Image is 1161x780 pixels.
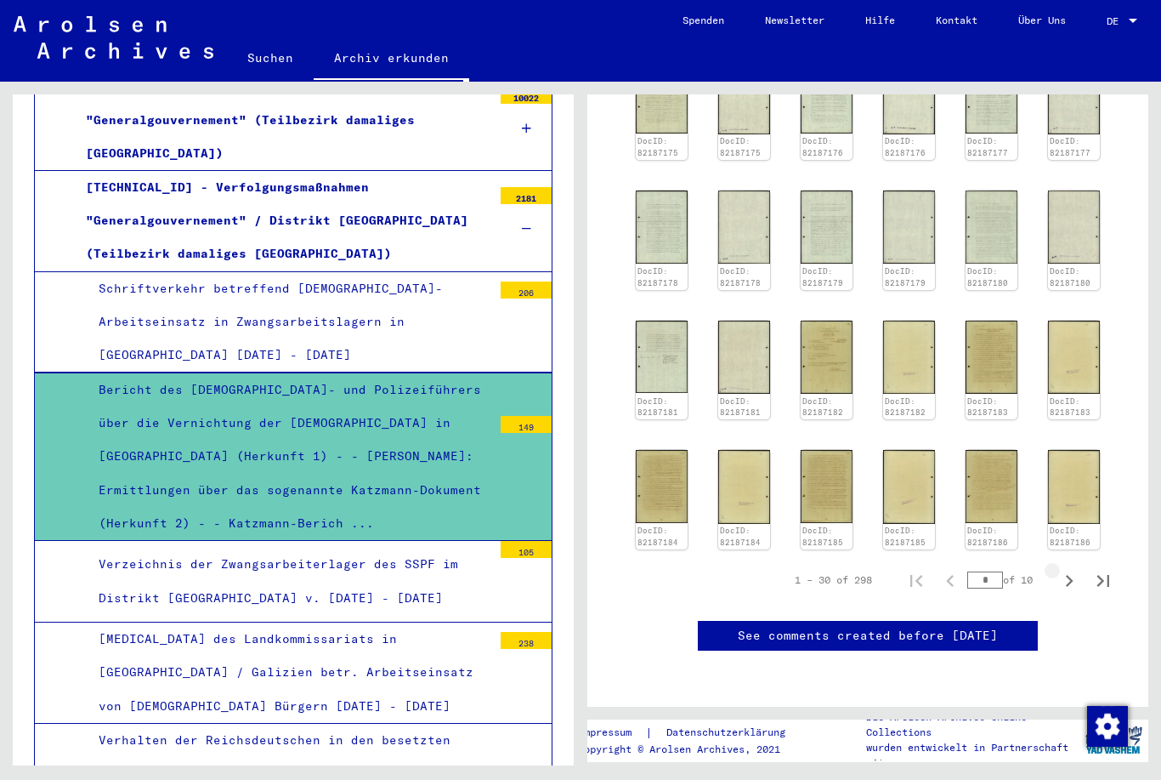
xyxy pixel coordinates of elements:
[1050,136,1090,157] a: DocID: 82187177
[1107,15,1125,27] span: DE
[967,266,1008,288] a: DocID: 82187180
[637,136,678,157] a: DocID: 82187175
[885,526,926,547] a: DocID: 82187185
[636,61,688,134] img: 001.jpg
[718,450,770,523] img: 002.jpg
[1087,706,1128,747] img: Zustimmung ändern
[720,136,761,157] a: DocID: 82187175
[885,136,926,157] a: DocID: 82187176
[802,396,843,418] a: DocID: 82187182
[967,396,1008,418] a: DocID: 82187183
[653,724,806,742] a: Datenschutzerklärung
[1050,266,1090,288] a: DocID: 82187180
[720,396,761,418] a: DocID: 82187181
[802,526,843,547] a: DocID: 82187185
[720,526,761,547] a: DocID: 82187184
[967,136,1008,157] a: DocID: 82187177
[86,272,492,373] div: Schriftverkehr betreffend [DEMOGRAPHIC_DATA]-Arbeitseinsatz in Zwangsarbeitslagern in [GEOGRAPHIC...
[578,724,806,742] div: |
[501,632,552,649] div: 238
[1052,563,1086,597] button: Next page
[802,136,843,157] a: DocID: 82187176
[966,61,1017,134] img: 001.jpg
[636,191,688,264] img: 001.jpg
[227,37,314,78] a: Suchen
[866,709,1079,740] p: Die Arolsen Archives Online-Collections
[738,627,998,645] a: See comments created before [DATE]
[802,266,843,288] a: DocID: 82187179
[86,548,492,614] div: Verzeichnis der Zwangsarbeiterlager des SSPF im Distrikt [GEOGRAPHIC_DATA] v. [DATE] - [DATE]
[501,416,552,433] div: 149
[637,266,678,288] a: DocID: 82187178
[718,321,770,394] img: 002.jpg
[885,266,926,288] a: DocID: 82187179
[578,742,806,757] p: Copyright © Arolsen Archives, 2021
[73,70,492,170] div: [TECHNICAL_ID] - Verfolgungsmaßnahmen "Generalgouvernement" (Teilbezirk damaliges [GEOGRAPHIC_DATA])
[637,526,678,547] a: DocID: 82187184
[883,61,935,134] img: 002.jpg
[636,321,688,394] img: 001.jpg
[501,282,552,299] div: 206
[14,16,213,59] img: Arolsen_neg.svg
[966,450,1017,523] img: 001.jpg
[578,724,645,742] a: Impressum
[883,191,935,264] img: 002.jpg
[885,396,926,418] a: DocID: 82187182
[720,266,761,288] a: DocID: 82187178
[86,623,492,723] div: [MEDICAL_DATA] des Landkommissariats in [GEOGRAPHIC_DATA] / Galizien betr. Arbeitseinsatz von [DE...
[967,526,1008,547] a: DocID: 82187186
[1048,191,1100,264] img: 002.jpg
[1086,563,1120,597] button: Last page
[1048,321,1100,394] img: 002.jpg
[966,191,1017,264] img: 001.jpg
[801,321,852,394] img: 001.jpg
[866,740,1079,771] p: wurden entwickelt in Partnerschaft mit
[501,87,552,104] div: 10022
[933,563,967,597] button: Previous page
[73,171,492,271] div: [TECHNICAL_ID] - Verfolgungsmaßnahmen "Generalgouvernement" / Distrikt [GEOGRAPHIC_DATA] (Teilbez...
[86,373,492,540] div: Bericht des [DEMOGRAPHIC_DATA]- und Polizeiführers über die Vernichtung der [DEMOGRAPHIC_DATA] in...
[801,61,852,134] img: 001.jpg
[795,572,872,588] div: 1 – 30 of 298
[1048,61,1100,134] img: 002.jpg
[501,541,552,558] div: 105
[967,572,1052,588] div: of 10
[966,321,1017,394] img: 001.jpg
[314,37,469,82] a: Archiv erkunden
[718,191,770,264] img: 002.jpg
[883,450,935,523] img: 002.jpg
[1050,526,1090,547] a: DocID: 82187186
[501,187,552,204] div: 2181
[718,61,770,134] img: 002.jpg
[636,450,688,523] img: 001.jpg
[637,396,678,418] a: DocID: 82187181
[1082,719,1146,761] img: yv_logo.png
[883,321,935,394] img: 002.jpg
[1050,396,1090,418] a: DocID: 82187183
[801,450,852,523] img: 001.jpg
[801,191,852,264] img: 001.jpg
[899,563,933,597] button: First page
[1048,450,1100,523] img: 002.jpg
